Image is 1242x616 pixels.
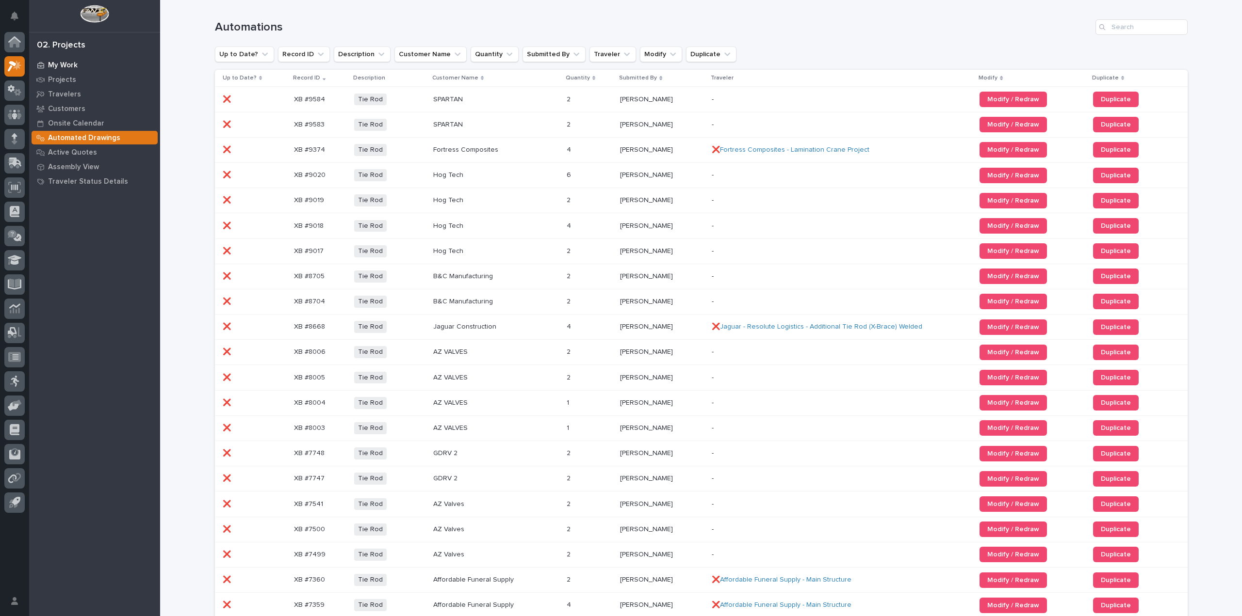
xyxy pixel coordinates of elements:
[620,144,675,154] p: [PERSON_NAME]
[433,144,500,154] p: Fortress Composites
[215,542,1188,567] tr: ❌❌ XB #7499XB #7499 Tie RodAZ ValvesAZ Valves 22 [PERSON_NAME][PERSON_NAME] -Modify / RedrawDupli...
[1093,294,1139,309] a: Duplicate
[354,447,387,459] span: Tie Rod
[1101,197,1131,204] span: Duplicate
[223,94,233,104] p: ❌
[987,602,1039,609] span: Modify / Redraw
[980,92,1047,107] a: Modify / Redraw
[523,47,586,62] button: Submitted By
[223,119,233,129] p: ❌
[223,498,233,508] p: ❌
[433,270,495,281] p: B&C Manufacturing
[686,47,736,62] button: Duplicate
[987,146,1039,153] span: Modify / Redraw
[223,169,233,179] p: ❌
[566,73,590,83] p: Quantity
[1101,526,1131,533] span: Duplicate
[589,47,636,62] button: Traveler
[567,346,572,356] p: 2
[1093,521,1139,537] a: Duplicate
[223,346,233,356] p: ❌
[567,94,572,104] p: 2
[294,498,325,508] p: XB #7541
[620,321,675,331] p: [PERSON_NAME]
[1101,450,1131,457] span: Duplicate
[620,220,675,230] p: [PERSON_NAME]
[29,159,160,174] a: Assembly View
[294,523,327,534] p: XB #7500
[987,501,1039,507] span: Modify / Redraw
[567,144,573,154] p: 4
[354,321,387,333] span: Tie Rod
[29,101,160,116] a: Customers
[294,473,327,483] p: XB #7747
[980,547,1047,562] a: Modify / Redraw
[29,130,160,145] a: Automated Drawings
[294,599,327,609] p: XB #7359
[712,171,882,179] p: -
[223,574,233,584] p: ❌
[294,397,327,407] p: XB #8004
[987,172,1039,179] span: Modify / Redraw
[567,220,573,230] p: 4
[223,549,233,559] p: ❌
[4,6,25,26] button: Notifications
[980,598,1047,613] a: Modify / Redraw
[712,374,882,382] p: -
[433,523,466,534] p: AZ Valves
[294,296,327,306] p: XB #8704
[980,420,1047,436] a: Modify / Redraw
[1095,19,1188,35] div: Search
[223,245,233,255] p: ❌
[215,491,1188,517] tr: ❌❌ XB #7541XB #7541 Tie RodAZ ValvesAZ Valves 22 [PERSON_NAME][PERSON_NAME] -Modify / RedrawDupli...
[1101,602,1131,609] span: Duplicate
[712,121,882,129] p: -
[980,446,1047,461] a: Modify / Redraw
[48,163,99,172] p: Assembly View
[223,473,233,483] p: ❌
[620,270,675,281] p: [PERSON_NAME]
[215,264,1188,289] tr: ❌❌ XB #8705XB #8705 Tie RodB&C ManufacturingB&C Manufacturing 22 [PERSON_NAME][PERSON_NAME] -Modi...
[433,220,465,230] p: Hog Tech
[29,116,160,130] a: Onsite Calendar
[294,194,326,205] p: XB #9019
[433,346,470,356] p: AZ VALVES
[223,296,233,306] p: ❌
[567,321,573,331] p: 4
[294,321,327,331] p: XB #8668
[1093,446,1139,461] a: Duplicate
[1093,395,1139,411] a: Duplicate
[620,119,675,129] p: [PERSON_NAME]
[37,40,85,51] div: 02. Projects
[567,119,572,129] p: 2
[711,73,734,83] p: Traveler
[712,348,882,356] p: -
[620,447,675,458] p: [PERSON_NAME]
[433,549,466,559] p: AZ Valves
[1101,248,1131,254] span: Duplicate
[1093,193,1139,208] a: Duplicate
[712,601,851,609] a: ❌Affordable Funeral Supply - Main Structure
[433,169,465,179] p: Hog Tech
[1101,121,1131,128] span: Duplicate
[620,523,675,534] p: [PERSON_NAME]
[433,397,470,407] p: AZ VALVES
[354,220,387,232] span: Tie Rod
[987,374,1039,381] span: Modify / Redraw
[294,245,326,255] p: XB #9017
[433,321,498,331] p: Jaguar Construction
[354,599,387,611] span: Tie Rod
[433,574,516,584] p: Affordable Funeral Supply
[712,247,882,255] p: -
[223,144,233,154] p: ❌
[1093,243,1139,259] a: Duplicate
[712,298,882,306] p: -
[567,599,573,609] p: 4
[980,218,1047,234] a: Modify / Redraw
[353,73,385,83] p: Description
[987,577,1039,584] span: Modify / Redraw
[294,220,326,230] p: XB #9018
[1093,471,1139,487] a: Duplicate
[987,298,1039,305] span: Modify / Redraw
[1101,475,1131,482] span: Duplicate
